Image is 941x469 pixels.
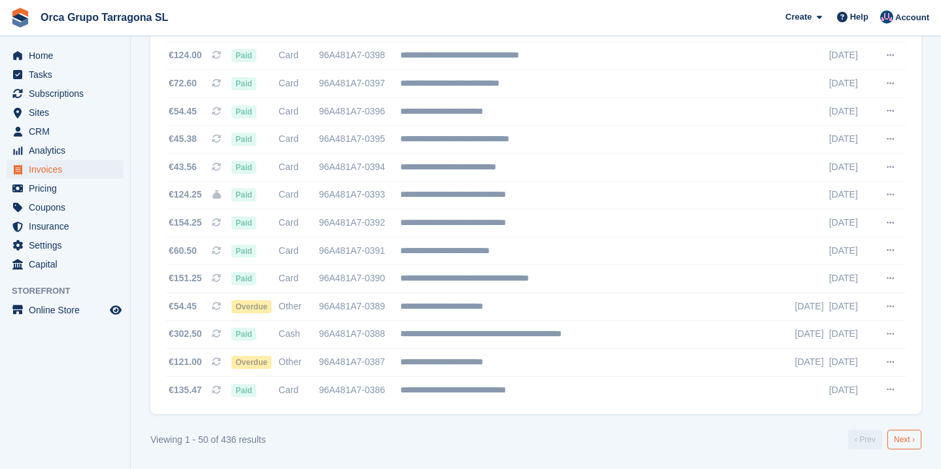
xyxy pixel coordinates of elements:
a: Preview store [108,302,124,318]
span: Subscriptions [29,84,107,103]
img: ADMIN MANAGMENT [880,10,893,24]
span: Settings [29,236,107,254]
a: menu [7,122,124,141]
span: Storefront [12,285,130,298]
span: Capital [29,255,107,273]
a: menu [7,46,124,65]
span: Create [785,10,812,24]
span: Online Store [29,301,107,319]
span: Sites [29,103,107,122]
a: menu [7,236,124,254]
span: Tasks [29,65,107,84]
a: menu [7,301,124,319]
span: Home [29,46,107,65]
a: menu [7,160,124,179]
a: menu [7,141,124,160]
span: Pricing [29,179,107,198]
a: menu [7,65,124,84]
span: Analytics [29,141,107,160]
a: Orca Grupo Tarragona SL [35,7,173,28]
a: menu [7,103,124,122]
span: Help [850,10,868,24]
span: Insurance [29,217,107,235]
a: menu [7,255,124,273]
img: stora-icon-8386f47178a22dfd0bd8f6a31ec36ba5ce8667c1dd55bd0f319d3a0aa187defe.svg [10,8,30,27]
span: Account [895,11,929,24]
a: menu [7,198,124,217]
a: menu [7,84,124,103]
span: Coupons [29,198,107,217]
span: Invoices [29,160,107,179]
span: CRM [29,122,107,141]
a: menu [7,179,124,198]
a: menu [7,217,124,235]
